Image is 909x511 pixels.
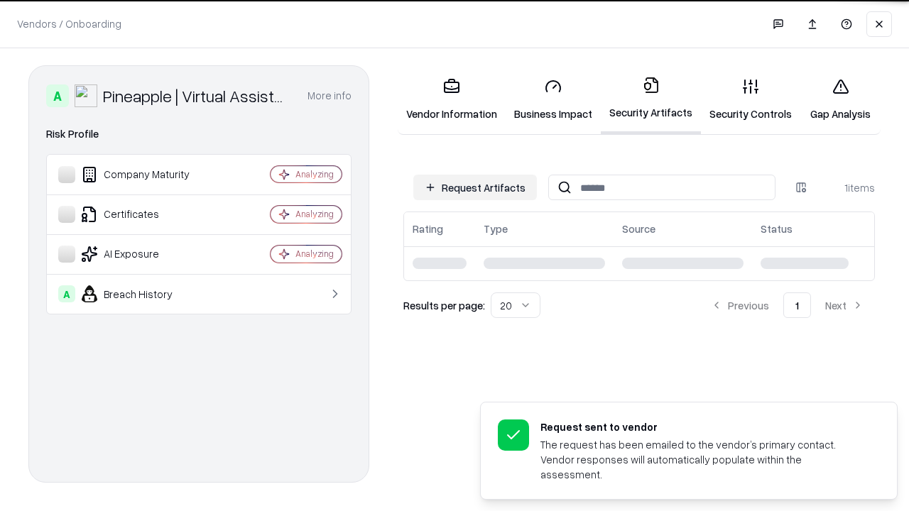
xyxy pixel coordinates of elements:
div: A [58,285,75,302]
div: AI Exposure [58,246,228,263]
p: Vendors / Onboarding [17,16,121,31]
div: Source [622,221,655,236]
div: Status [761,221,793,236]
div: The request has been emailed to the vendor’s primary contact. Vendor responses will automatically... [540,437,863,482]
button: Request Artifacts [413,175,537,200]
a: Business Impact [506,67,601,133]
button: 1 [783,292,811,318]
button: More info [307,83,352,109]
div: Analyzing [295,248,334,260]
img: Pineapple | Virtual Assistant Agency [75,84,97,107]
div: Request sent to vendor [540,419,863,434]
a: Vendor Information [398,67,506,133]
div: Analyzing [295,208,334,220]
div: Rating [413,221,443,236]
a: Gap Analysis [800,67,881,133]
div: Company Maturity [58,166,228,183]
div: Pineapple | Virtual Assistant Agency [103,84,290,107]
div: 1 items [818,180,875,195]
div: A [46,84,69,107]
div: Breach History [58,285,228,302]
a: Security Controls [701,67,800,133]
div: Type [484,221,508,236]
div: Analyzing [295,168,334,180]
a: Security Artifacts [601,65,701,134]
div: Certificates [58,206,228,223]
p: Results per page: [403,298,485,313]
div: Risk Profile [46,126,352,143]
nav: pagination [700,292,875,318]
